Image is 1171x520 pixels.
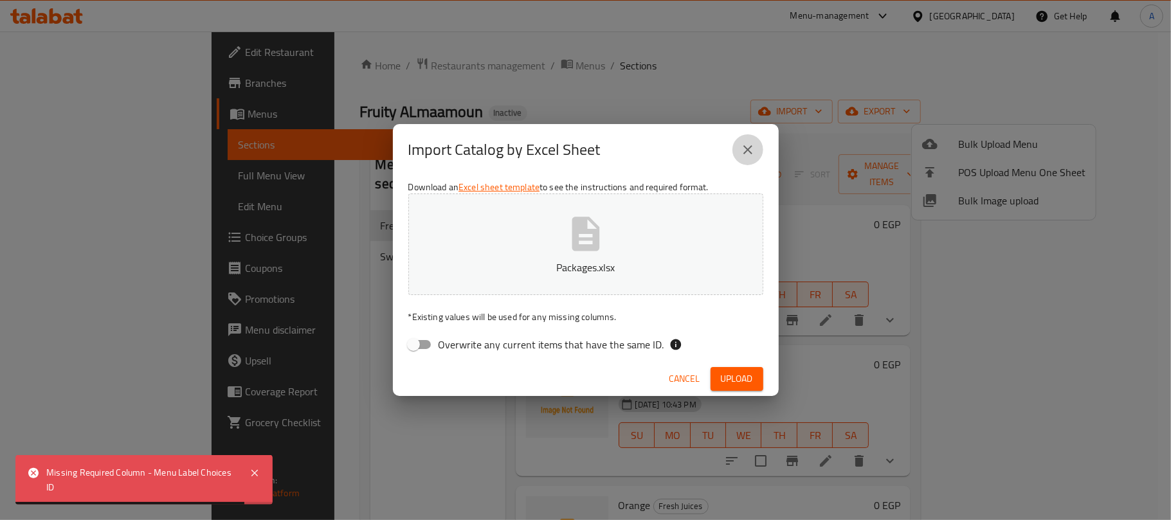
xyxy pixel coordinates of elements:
[669,338,682,351] svg: If the overwrite option isn't selected, then the items that match an existing ID will be ignored ...
[721,371,753,387] span: Upload
[393,175,779,362] div: Download an to see the instructions and required format.
[664,367,705,391] button: Cancel
[439,337,664,352] span: Overwrite any current items that have the same ID.
[458,179,540,195] a: Excel sheet template
[711,367,763,391] button: Upload
[732,134,763,165] button: close
[408,310,763,323] p: Existing values will be used for any missing columns.
[46,465,237,494] div: Missing Required Column - Menu Label Choices ID
[408,139,601,160] h2: Import Catalog by Excel Sheet
[669,371,700,387] span: Cancel
[408,193,763,295] button: Packages.xlsx
[428,260,743,275] p: Packages.xlsx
